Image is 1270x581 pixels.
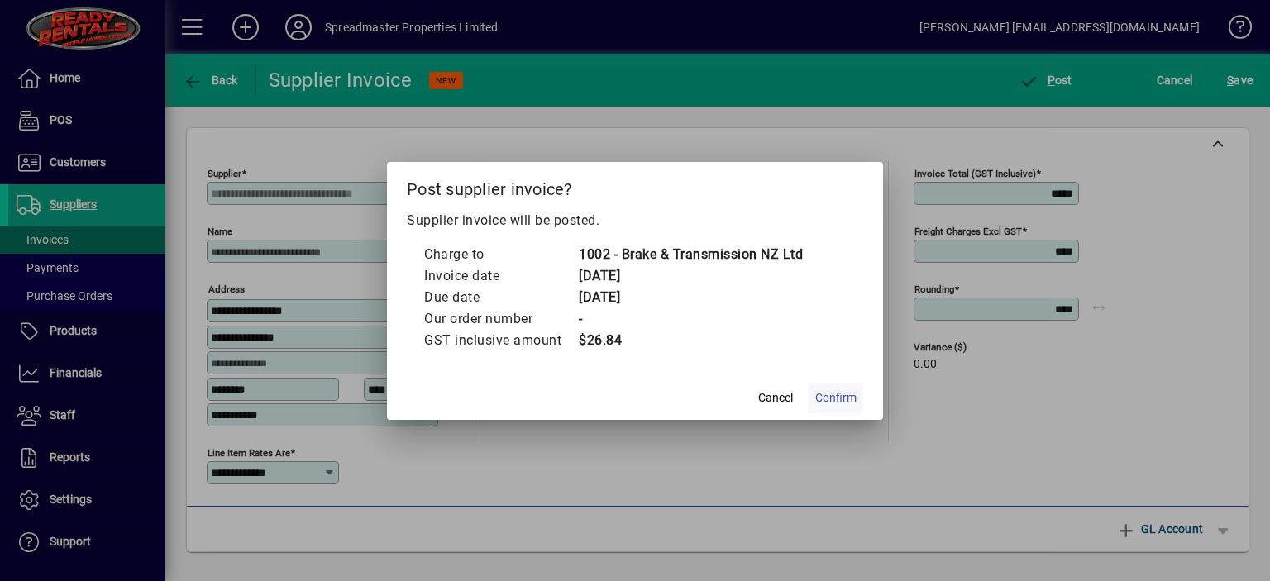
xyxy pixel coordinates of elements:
td: 1002 - Brake & Transmission NZ Ltd [578,244,803,265]
button: Confirm [809,383,863,413]
td: [DATE] [578,265,803,287]
td: [DATE] [578,287,803,308]
td: Due date [423,287,578,308]
td: - [578,308,803,330]
td: Charge to [423,244,578,265]
td: GST inclusive amount [423,330,578,351]
span: Confirm [815,389,857,407]
button: Cancel [749,383,802,413]
span: Cancel [758,389,793,407]
td: Invoice date [423,265,578,287]
h2: Post supplier invoice? [387,162,883,210]
td: Our order number [423,308,578,330]
p: Supplier invoice will be posted. [407,211,863,231]
td: $26.84 [578,330,803,351]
